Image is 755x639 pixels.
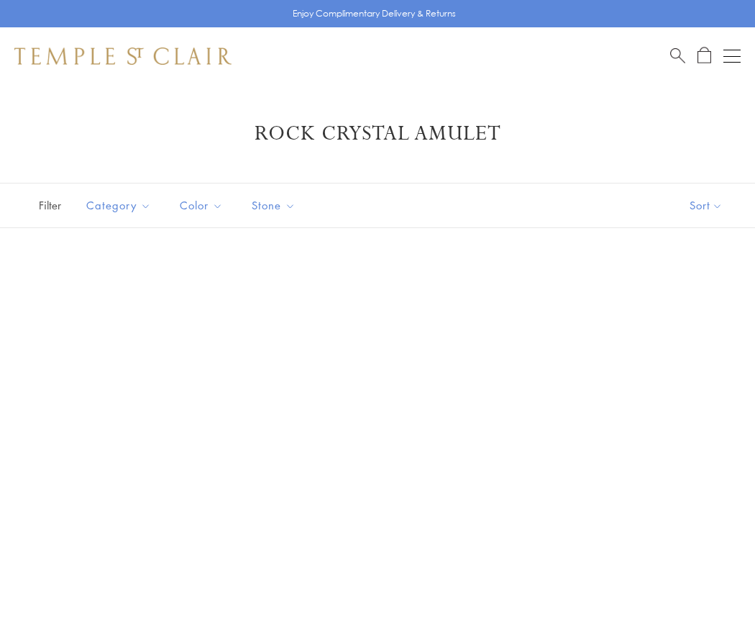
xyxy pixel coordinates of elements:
[244,196,306,214] span: Stone
[79,196,162,214] span: Category
[241,189,306,222] button: Stone
[697,47,711,65] a: Open Shopping Bag
[670,47,685,65] a: Search
[723,47,741,65] button: Open navigation
[293,6,456,21] p: Enjoy Complimentary Delivery & Returns
[657,183,755,227] button: Show sort by
[14,47,232,65] img: Temple St. Clair
[169,189,234,222] button: Color
[173,196,234,214] span: Color
[36,121,719,147] h1: Rock Crystal Amulet
[75,189,162,222] button: Category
